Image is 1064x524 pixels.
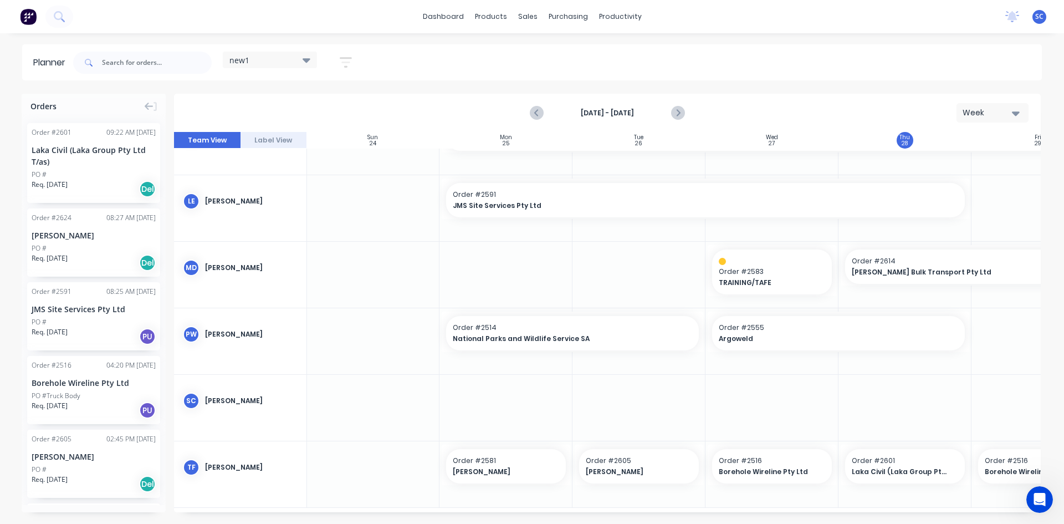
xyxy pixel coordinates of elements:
[32,287,71,297] div: Order # 2591
[1026,486,1053,513] iframe: Intercom live chat
[106,360,156,370] div: 04:20 PM [DATE]
[902,141,908,146] div: 28
[766,134,778,141] div: Wed
[500,134,512,141] div: Mon
[32,465,47,475] div: PO #
[139,328,156,345] div: PU
[229,54,249,66] span: new1
[205,263,298,273] div: [PERSON_NAME]
[586,467,682,477] span: [PERSON_NAME]
[634,134,643,141] div: Tue
[205,396,298,406] div: [PERSON_NAME]
[453,190,958,200] span: Order # 2591
[899,134,910,141] div: Thu
[32,144,156,167] div: Laka Civil (Laka Group Pty Ltd T/as)
[370,141,376,146] div: 24
[719,456,825,466] span: Order # 2516
[1035,12,1043,22] span: SC
[183,326,199,343] div: PW
[174,132,241,149] button: Team View
[513,8,543,25] div: sales
[32,180,68,190] span: Req. [DATE]
[32,434,71,444] div: Order # 2605
[32,377,156,389] div: Borehole Wireline Pty Ltd
[20,8,37,25] img: Factory
[453,201,908,211] span: JMS Site Services Pty Ltd
[963,107,1014,119] div: Week
[719,467,815,477] span: Borehole Wireline Pty Ltd
[1035,141,1041,146] div: 29
[586,456,692,466] span: Order # 2605
[102,52,212,74] input: Search for orders...
[453,467,549,477] span: [PERSON_NAME]
[32,230,156,241] div: [PERSON_NAME]
[1035,134,1041,141] div: Fri
[852,456,958,466] span: Order # 2601
[241,132,307,149] button: Label View
[33,56,71,69] div: Planner
[139,402,156,419] div: PU
[32,303,156,315] div: JMS Site Services Pty Ltd
[32,360,71,370] div: Order # 2516
[30,100,57,112] span: Orders
[32,128,71,138] div: Order # 2601
[205,329,298,339] div: [PERSON_NAME]
[852,467,948,477] span: Laka Civil (Laka Group Pty Ltd T/as)
[552,108,663,118] strong: [DATE] - [DATE]
[367,134,378,141] div: Sun
[956,103,1029,123] button: Week
[503,141,509,146] div: 25
[32,253,68,263] span: Req. [DATE]
[719,334,934,344] span: Argoweld
[719,323,958,333] span: Order # 2555
[106,434,156,444] div: 02:45 PM [DATE]
[32,213,71,223] div: Order # 2624
[139,181,156,197] div: Del
[417,8,469,25] a: dashboard
[32,317,47,327] div: PO #
[32,391,80,401] div: PO #Truck Body
[543,8,594,25] div: purchasing
[32,170,47,180] div: PO #
[32,327,68,337] span: Req. [DATE]
[205,196,298,206] div: [PERSON_NAME]
[183,260,199,276] div: MD
[32,475,68,485] span: Req. [DATE]
[205,462,298,472] div: [PERSON_NAME]
[453,456,559,466] span: Order # 2581
[32,243,47,253] div: PO #
[719,278,815,288] span: TRAINING/TAFE
[32,401,68,411] span: Req. [DATE]
[32,451,156,462] div: [PERSON_NAME]
[183,459,199,476] div: TF
[183,393,199,409] div: SC
[769,141,775,146] div: 27
[106,287,156,297] div: 08:25 AM [DATE]
[183,193,199,210] div: LE
[453,323,692,333] span: Order # 2514
[719,267,825,277] span: Order # 2583
[635,141,642,146] div: 26
[106,213,156,223] div: 08:27 AM [DATE]
[453,334,668,344] span: National Parks and Wildlife Service SA
[139,476,156,492] div: Del
[139,255,156,271] div: Del
[594,8,647,25] div: productivity
[106,128,156,138] div: 09:22 AM [DATE]
[469,8,513,25] div: products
